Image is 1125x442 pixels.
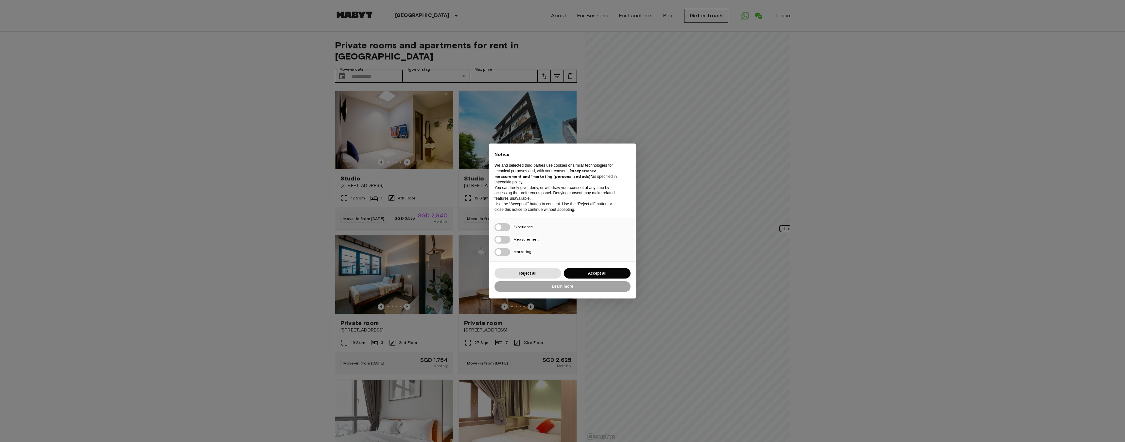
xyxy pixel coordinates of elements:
[494,268,561,279] button: Reject all
[494,168,597,179] strong: experience, measurement and “marketing (personalized ads)”
[626,150,629,158] span: ×
[513,249,531,254] span: Marketing
[622,149,632,159] button: Close this notice
[494,201,620,212] p: Use the “Accept all” button to consent. Use the “Reject all” button or close this notice to conti...
[494,281,631,292] button: Learn more
[500,180,522,184] a: cookie policy
[564,268,631,279] button: Accept all
[513,224,533,229] span: Experience
[494,151,620,158] h2: Notice
[494,185,620,201] p: You can freely give, deny, or withdraw your consent at any time by accessing the preferences pane...
[494,163,620,185] p: We and selected third parties use cookies or similar technologies for technical purposes and, wit...
[513,237,539,242] span: Measurement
